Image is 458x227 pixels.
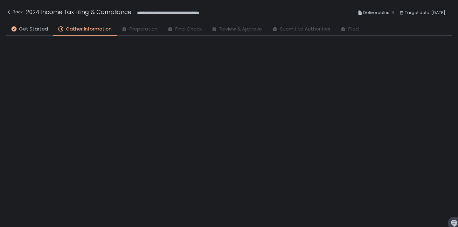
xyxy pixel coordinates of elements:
[6,8,23,16] div: Back
[26,8,131,16] h1: 2024 Income Tax Filing & Compliance
[129,25,157,33] span: Preparation
[348,25,359,33] span: Filed
[66,25,112,33] span: Gather Information
[363,9,394,17] span: Deliverables: 4
[6,8,23,18] button: Back
[19,25,48,33] span: Get Started
[175,25,202,33] span: Final Check
[280,25,330,33] span: Submit to Authorities
[405,9,445,17] span: Target date: [DATE]
[219,25,262,33] span: Review & Approve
